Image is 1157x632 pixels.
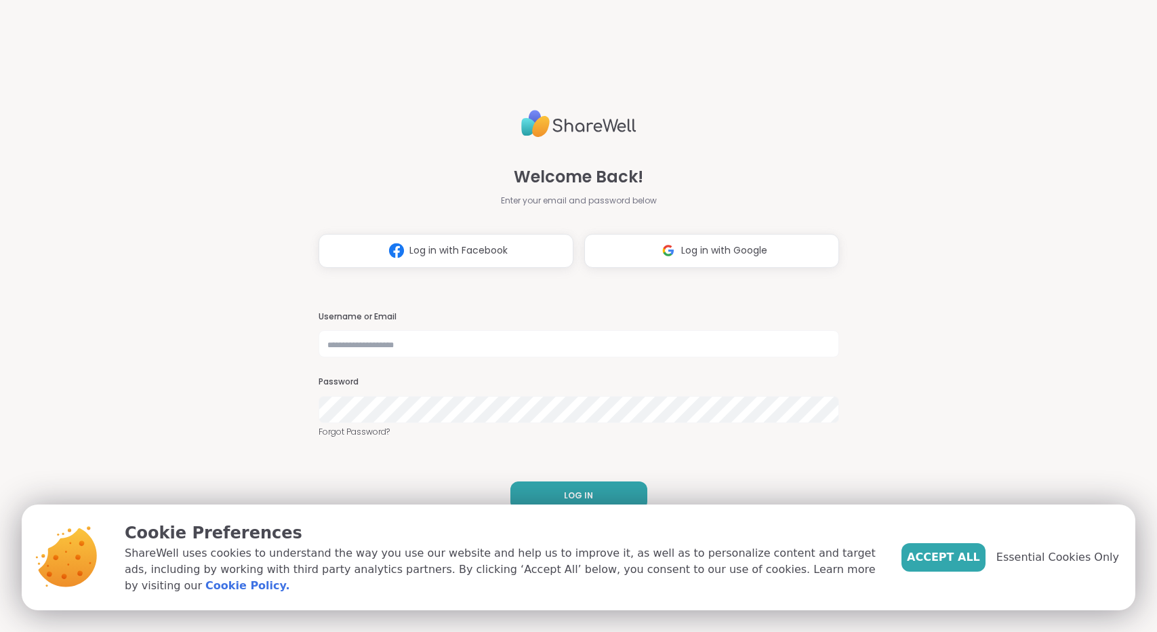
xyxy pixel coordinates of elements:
[510,481,647,510] button: LOG IN
[319,426,839,438] a: Forgot Password?
[125,521,880,545] p: Cookie Preferences
[319,376,839,388] h3: Password
[319,234,573,268] button: Log in with Facebook
[501,195,657,207] span: Enter your email and password below
[409,243,508,258] span: Log in with Facebook
[521,104,636,143] img: ShareWell Logo
[681,243,767,258] span: Log in with Google
[901,543,986,572] button: Accept All
[996,549,1119,566] span: Essential Cookies Only
[205,578,289,594] a: Cookie Policy.
[584,234,839,268] button: Log in with Google
[125,545,880,594] p: ShareWell uses cookies to understand the way you use our website and help us to improve it, as we...
[514,165,643,189] span: Welcome Back!
[319,311,839,323] h3: Username or Email
[564,490,593,502] span: LOG IN
[907,549,980,566] span: Accept All
[655,238,681,263] img: ShareWell Logomark
[384,238,409,263] img: ShareWell Logomark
